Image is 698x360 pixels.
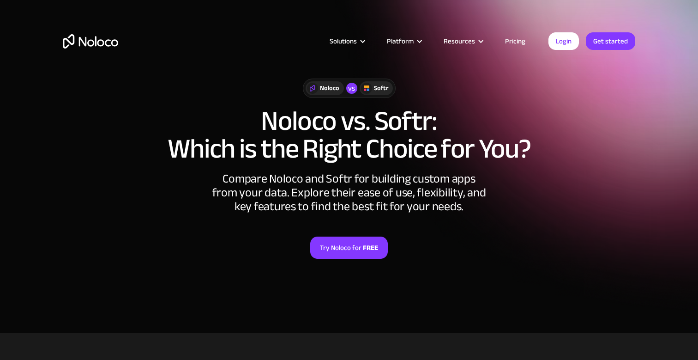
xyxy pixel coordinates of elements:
[586,32,635,50] a: Get started
[63,34,118,49] a: home
[493,35,537,47] a: Pricing
[211,172,487,214] div: Compare Noloco and Softr for building custom apps from your data. Explore their ease of use, flex...
[444,35,475,47] div: Resources
[387,35,414,47] div: Platform
[375,35,432,47] div: Platform
[374,83,388,93] div: Softr
[432,35,493,47] div: Resources
[318,35,375,47] div: Solutions
[310,237,388,259] a: Try Noloco forFREE
[63,107,635,163] h1: Noloco vs. Softr: Which is the Right Choice for You?
[330,35,357,47] div: Solutions
[363,242,378,254] strong: FREE
[548,32,579,50] a: Login
[346,83,357,94] div: vs
[320,83,339,93] div: Noloco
